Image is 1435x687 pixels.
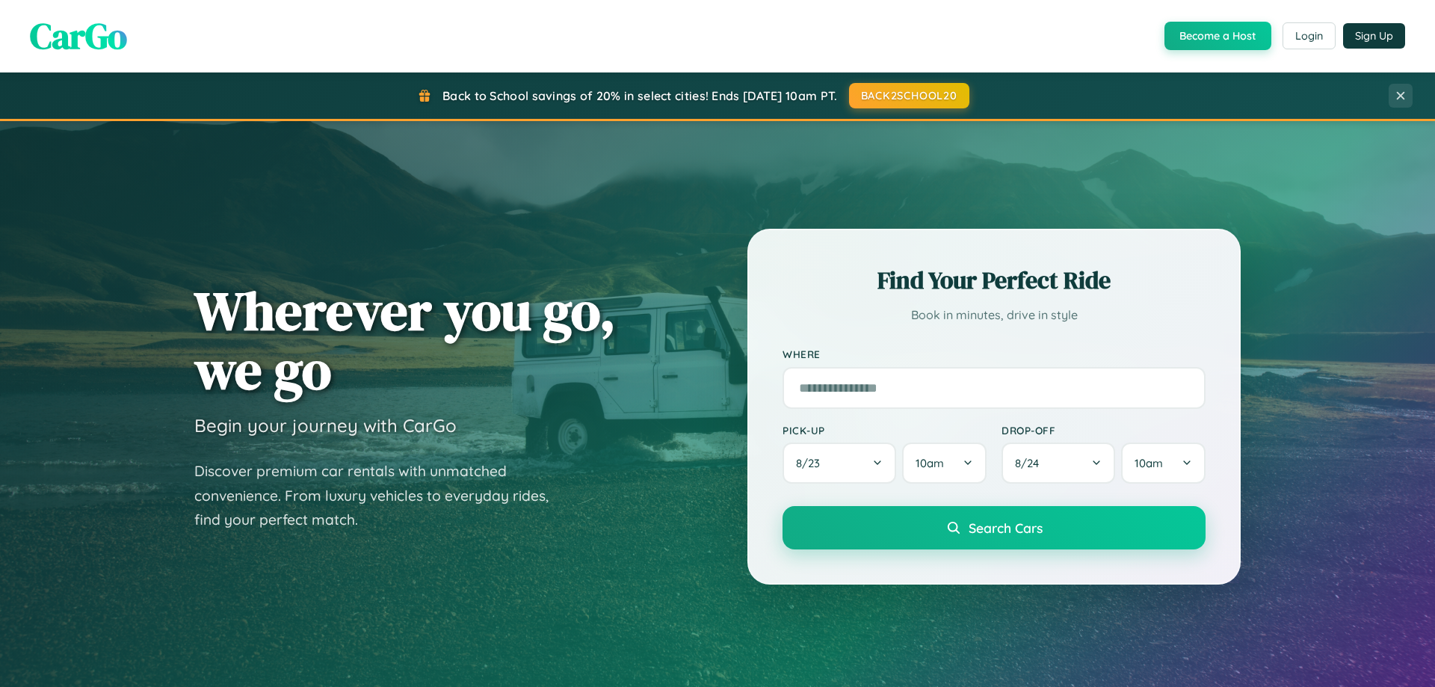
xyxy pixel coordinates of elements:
span: Back to School savings of 20% in select cities! Ends [DATE] 10am PT. [442,88,837,103]
span: 8 / 24 [1015,456,1046,470]
h3: Begin your journey with CarGo [194,414,457,437]
label: Pick-up [783,424,987,437]
span: 10am [1135,456,1163,470]
button: BACK2SCHOOL20 [849,83,969,108]
button: 10am [1121,443,1206,484]
h1: Wherever you go, we go [194,281,616,399]
span: Search Cars [969,520,1043,536]
span: 10am [916,456,944,470]
h2: Find Your Perfect Ride [783,264,1206,297]
span: 8 / 23 [796,456,827,470]
label: Where [783,348,1206,361]
button: Sign Up [1343,23,1405,49]
button: Search Cars [783,506,1206,549]
span: CarGo [30,11,127,61]
p: Discover premium car rentals with unmatched convenience. From luxury vehicles to everyday rides, ... [194,459,568,532]
button: 8/23 [783,443,896,484]
button: 8/24 [1002,443,1115,484]
p: Book in minutes, drive in style [783,304,1206,326]
button: Login [1283,22,1336,49]
label: Drop-off [1002,424,1206,437]
button: Become a Host [1164,22,1271,50]
button: 10am [902,443,987,484]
